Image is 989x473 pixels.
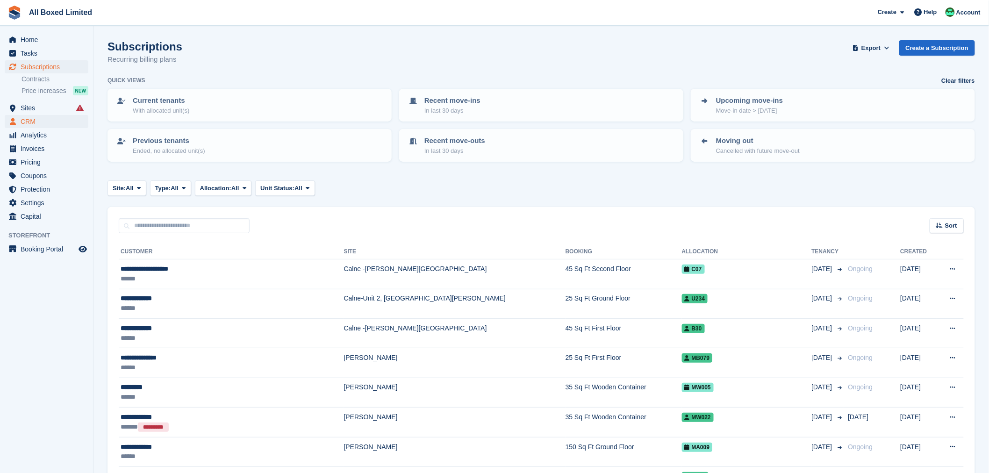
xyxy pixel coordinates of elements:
button: Export [851,40,892,56]
span: [DATE] [848,413,868,421]
a: menu [5,210,88,223]
span: All [294,184,302,193]
span: Create [878,7,896,17]
a: Clear filters [941,76,975,86]
td: [DATE] [900,378,937,407]
a: Preview store [77,244,88,255]
span: [DATE] [811,323,834,333]
p: Recurring billing plans [107,54,182,65]
p: Moving out [716,136,800,146]
span: Booking Portal [21,243,77,256]
span: Site: [113,184,126,193]
a: menu [5,115,88,128]
td: [PERSON_NAME] [344,348,566,378]
span: [DATE] [811,294,834,303]
p: Previous tenants [133,136,205,146]
a: menu [5,47,88,60]
span: Ongoing [848,324,873,332]
th: Tenancy [811,244,844,259]
a: menu [5,156,88,169]
i: Smart entry sync failures have occurred [76,104,84,112]
span: C07 [682,265,705,274]
a: Contracts [21,75,88,84]
a: Price increases NEW [21,86,88,96]
td: Calne -[PERSON_NAME][GEOGRAPHIC_DATA] [344,259,566,289]
span: MA009 [682,443,713,452]
th: Created [900,244,937,259]
span: Protection [21,183,77,196]
td: 35 Sq Ft Wooden Container [566,378,682,407]
p: Recent move-ins [424,95,480,106]
span: Capital [21,210,77,223]
img: Enquiries [946,7,955,17]
td: Calne-Unit 2, [GEOGRAPHIC_DATA][PERSON_NAME] [344,289,566,318]
a: menu [5,196,88,209]
p: Recent move-outs [424,136,485,146]
span: All [171,184,179,193]
span: Settings [21,196,77,209]
span: Unit Status: [260,184,294,193]
span: Sites [21,101,77,115]
span: Tasks [21,47,77,60]
span: Sort [945,221,957,230]
button: Allocation: All [195,180,252,196]
span: [DATE] [811,442,834,452]
a: menu [5,169,88,182]
span: Ongoing [848,443,873,451]
span: All [126,184,134,193]
a: menu [5,243,88,256]
span: Analytics [21,129,77,142]
td: [DATE] [900,289,937,318]
p: In last 30 days [424,106,480,115]
td: [PERSON_NAME] [344,378,566,407]
span: Subscriptions [21,60,77,73]
th: Allocation [682,244,812,259]
span: Pricing [21,156,77,169]
span: [DATE] [811,382,834,392]
td: [DATE] [900,318,937,348]
img: stora-icon-8386f47178a22dfd0bd8f6a31ec36ba5ce8667c1dd55bd0f319d3a0aa187defe.svg [7,6,21,20]
a: Moving out Cancelled with future move-out [692,130,974,161]
p: Upcoming move-ins [716,95,783,106]
p: Cancelled with future move-out [716,146,800,156]
span: Allocation: [200,184,231,193]
th: Customer [119,244,344,259]
td: 35 Sq Ft Wooden Container [566,408,682,437]
span: All [231,184,239,193]
p: Ended, no allocated unit(s) [133,146,205,156]
td: 25 Sq Ft First Floor [566,348,682,378]
h1: Subscriptions [107,40,182,53]
a: Upcoming move-ins Move-in date > [DATE] [692,90,974,121]
a: menu [5,33,88,46]
a: Recent move-ins In last 30 days [400,90,682,121]
td: [DATE] [900,437,937,466]
span: Home [21,33,77,46]
p: Move-in date > [DATE] [716,106,783,115]
button: Type: All [150,180,191,196]
th: Booking [566,244,682,259]
td: 45 Sq Ft First Floor [566,318,682,348]
td: [PERSON_NAME] [344,408,566,437]
span: MB079 [682,353,713,363]
span: Ongoing [848,265,873,272]
a: menu [5,142,88,155]
td: [DATE] [900,408,937,437]
a: All Boxed Limited [25,5,96,20]
span: Account [956,8,981,17]
span: B30 [682,324,705,333]
span: [DATE] [811,412,834,422]
a: menu [5,183,88,196]
span: [DATE] [811,264,834,274]
div: NEW [73,86,88,95]
span: Export [861,43,881,53]
p: Current tenants [133,95,189,106]
a: menu [5,60,88,73]
a: Recent move-outs In last 30 days [400,130,682,161]
span: Help [924,7,937,17]
span: MW005 [682,383,714,392]
span: Coupons [21,169,77,182]
td: [DATE] [900,259,937,289]
span: CRM [21,115,77,128]
a: Current tenants With allocated unit(s) [108,90,391,121]
p: In last 30 days [424,146,485,156]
